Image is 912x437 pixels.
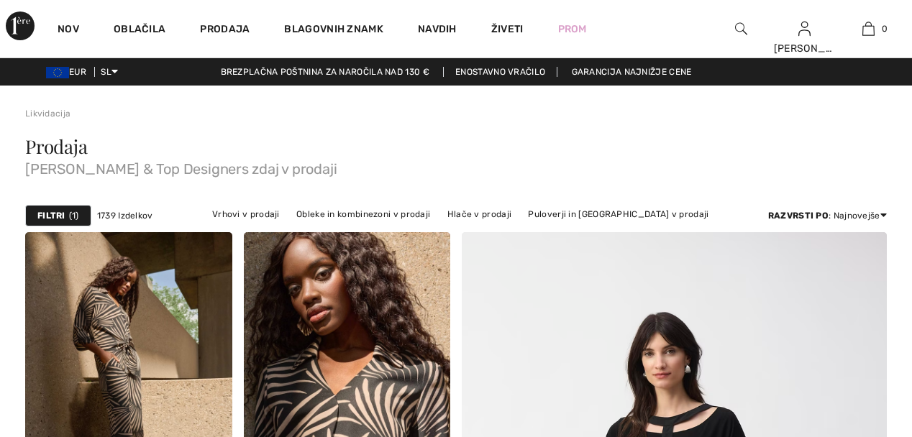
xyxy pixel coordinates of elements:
span: 0 [882,22,888,35]
span: EUR [46,67,92,77]
a: Živeti [491,22,524,37]
span: [PERSON_NAME] & Top Designers zdaj v prodaji [25,156,887,176]
a: Blagovnih znamk [284,23,383,38]
img: Iskanje po spletni strani [735,20,747,37]
font: : Najnovejše [768,211,880,221]
span: Navdih [418,23,457,38]
a: Krila v prodaji [450,224,523,242]
a: Sign In [798,22,811,35]
strong: Razvrsti po [768,211,829,221]
a: Vrhnja oblačila v prodaji [525,224,643,242]
a: Obleke in kombinezoni v prodaji [289,205,437,224]
a: Puloverji in [GEOGRAPHIC_DATA] v prodaji [521,205,716,224]
a: Garancija najnižje cene [560,67,703,77]
a: Nov [58,23,79,38]
img: Evro [46,67,69,78]
span: 1739 Izdelkov [97,209,153,222]
font: SL [101,67,111,77]
img: Moja torba [862,20,875,37]
a: Enostavno vračilo [443,67,557,77]
a: Likvidacija [25,109,70,119]
span: 1 [69,209,79,222]
a: Hlače v prodaji [440,205,519,224]
a: Prom [558,22,587,37]
img: Moji podatki [798,20,811,37]
a: 0 [837,20,900,37]
a: Oblačila [114,23,165,38]
span: Prodaja [25,134,87,159]
a: Prodaja [200,23,250,38]
div: [PERSON_NAME] [774,41,836,56]
a: [PERSON_NAME] in blazerji v prodaji [278,224,448,242]
a: Vrhovi v prodaji [205,205,287,224]
a: Brezplačna poštnina za naročila nad 130 € [209,67,441,77]
strong: Filtri [37,209,65,222]
img: Avenija 1ère [6,11,35,40]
